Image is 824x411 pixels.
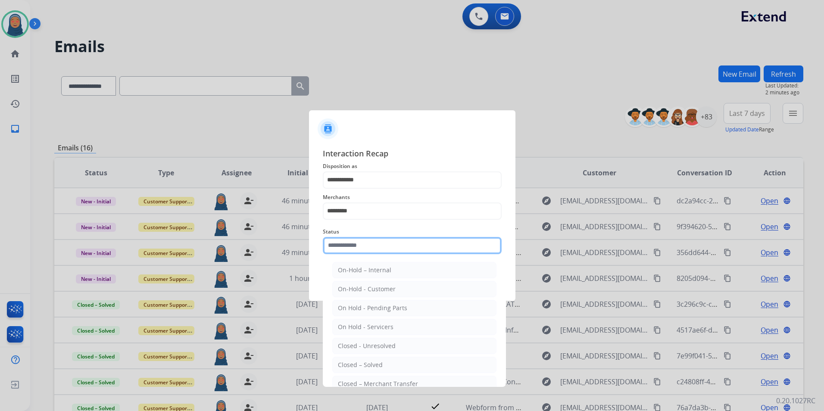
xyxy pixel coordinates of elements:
span: Interaction Recap [323,147,502,161]
div: Closed – Solved [338,361,383,369]
p: 0.20.1027RC [776,395,815,406]
div: Closed - Unresolved [338,342,396,350]
div: Closed – Merchant Transfer [338,380,418,388]
div: On Hold - Pending Parts [338,304,407,312]
div: On-Hold - Customer [338,285,396,293]
div: On-Hold – Internal [338,266,391,274]
span: Merchants [323,192,502,202]
span: Status [323,227,502,237]
img: contactIcon [318,118,338,139]
div: On Hold - Servicers [338,323,393,331]
span: Disposition as [323,161,502,171]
